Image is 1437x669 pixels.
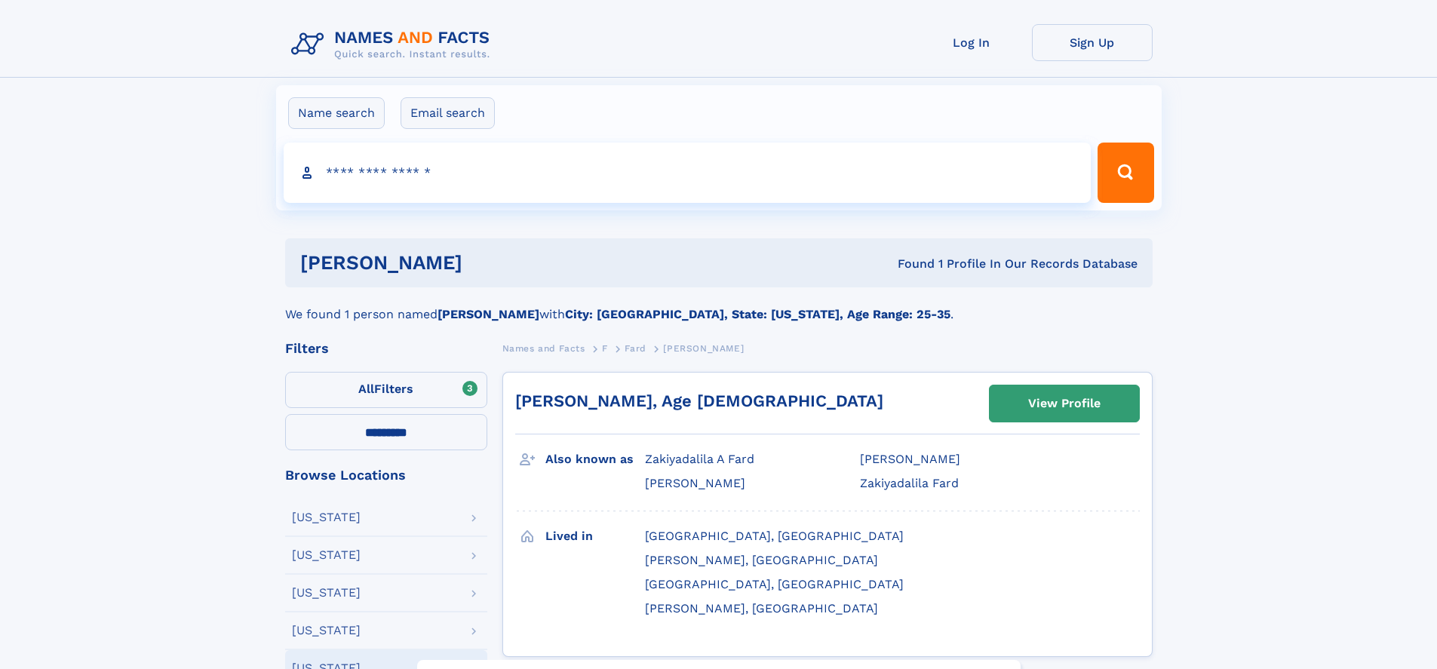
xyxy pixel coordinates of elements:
[625,343,646,354] span: Fard
[565,307,950,321] b: City: [GEOGRAPHIC_DATA], State: [US_STATE], Age Range: 25-35
[1098,143,1153,203] button: Search Button
[288,97,385,129] label: Name search
[645,601,878,615] span: [PERSON_NAME], [GEOGRAPHIC_DATA]
[1032,24,1153,61] a: Sign Up
[285,24,502,65] img: Logo Names and Facts
[300,253,680,272] h1: [PERSON_NAME]
[545,523,645,549] h3: Lived in
[602,339,608,358] a: F
[502,339,585,358] a: Names and Facts
[292,549,361,561] div: [US_STATE]
[860,476,959,490] span: Zakiyadalila Fard
[1028,386,1101,421] div: View Profile
[545,447,645,472] h3: Also known as
[645,529,904,543] span: [GEOGRAPHIC_DATA], [GEOGRAPHIC_DATA]
[292,511,361,523] div: [US_STATE]
[285,468,487,482] div: Browse Locations
[625,339,646,358] a: Fard
[663,343,744,354] span: [PERSON_NAME]
[911,24,1032,61] a: Log In
[645,476,745,490] span: [PERSON_NAME]
[292,587,361,599] div: [US_STATE]
[645,553,878,567] span: [PERSON_NAME], [GEOGRAPHIC_DATA]
[680,256,1138,272] div: Found 1 Profile In Our Records Database
[401,97,495,129] label: Email search
[284,143,1092,203] input: search input
[285,342,487,355] div: Filters
[860,452,960,466] span: [PERSON_NAME]
[990,385,1139,422] a: View Profile
[292,625,361,637] div: [US_STATE]
[645,577,904,591] span: [GEOGRAPHIC_DATA], [GEOGRAPHIC_DATA]
[438,307,539,321] b: [PERSON_NAME]
[285,372,487,408] label: Filters
[645,452,754,466] span: Zakiyadalila A Fard
[515,391,883,410] a: [PERSON_NAME], Age [DEMOGRAPHIC_DATA]
[285,287,1153,324] div: We found 1 person named with .
[602,343,608,354] span: F
[358,382,374,396] span: All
